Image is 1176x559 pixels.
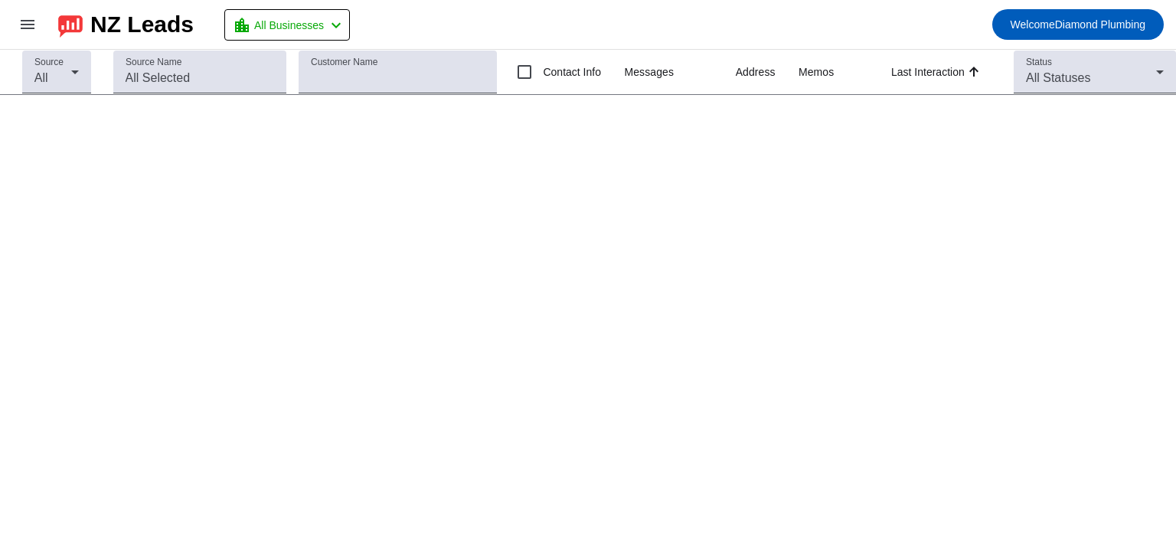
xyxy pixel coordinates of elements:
[34,71,48,84] span: All
[799,50,891,95] th: Memos
[254,15,324,36] span: All Businesses
[992,9,1164,40] button: WelcomeDiamond Plumbing
[1011,18,1055,31] span: Welcome
[233,16,251,34] mat-icon: location_city
[224,9,350,41] button: All Businesses
[58,11,83,38] img: logo
[1011,14,1145,35] span: Diamond Plumbing
[540,64,601,80] label: Contact Info
[126,57,181,67] mat-label: Source Name
[311,57,377,67] mat-label: Customer Name
[18,15,37,34] mat-icon: menu
[624,50,735,95] th: Messages
[327,16,345,34] mat-icon: chevron_left
[891,64,965,80] div: Last Interaction
[34,57,64,67] mat-label: Source
[1026,57,1052,67] mat-label: Status
[126,69,274,87] input: All Selected
[1026,71,1090,84] span: All Statuses
[90,14,194,35] div: NZ Leads
[736,50,799,95] th: Address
